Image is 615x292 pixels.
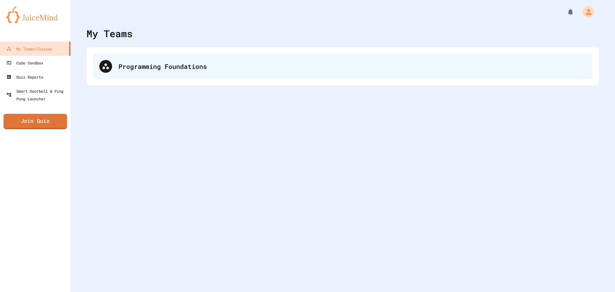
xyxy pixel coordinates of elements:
img: logo-orange.svg [6,6,64,23]
div: Programming Foundations [119,62,586,71]
div: My Account [576,4,596,19]
div: Smart Doorbell & Ping Pong Launcher [6,87,68,103]
div: My Teams [86,26,133,41]
div: My Teams/Classes [6,45,52,53]
div: Quiz Reports [6,73,43,81]
div: Programming Foundations [93,54,593,79]
div: Code Sandbox [6,59,43,67]
a: Join Quiz [4,114,67,129]
div: My Notifications [555,6,576,17]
